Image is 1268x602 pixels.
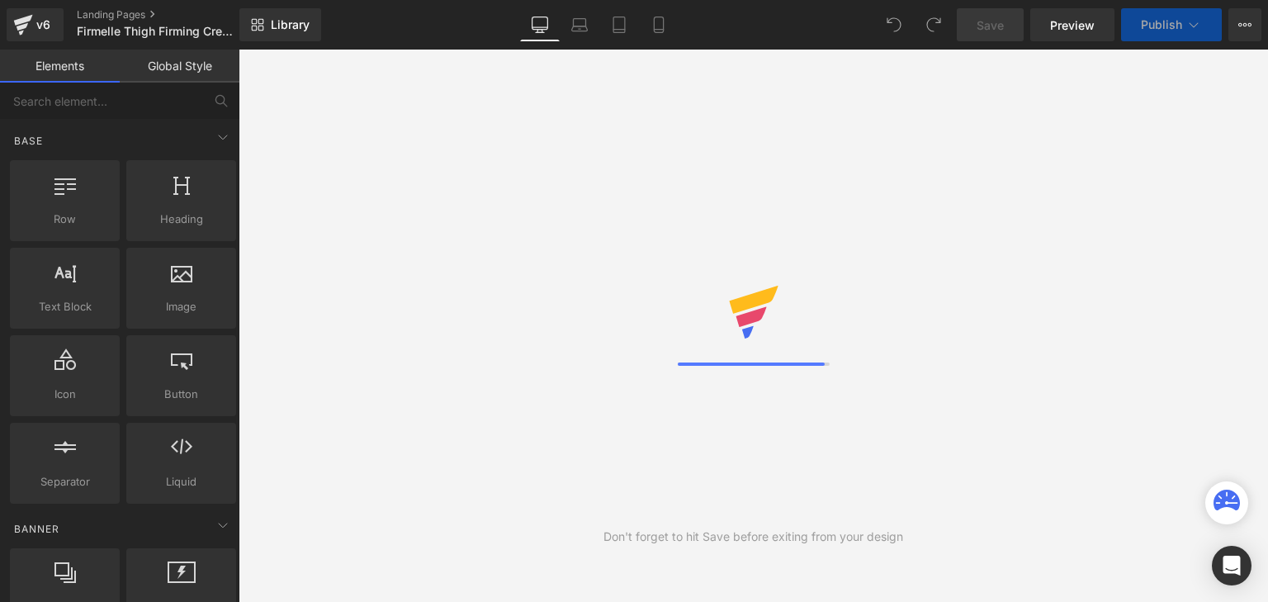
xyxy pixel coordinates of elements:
a: Laptop [560,8,599,41]
a: Landing Pages [77,8,267,21]
button: Publish [1121,8,1222,41]
a: Mobile [639,8,679,41]
span: Button [131,386,231,403]
span: Liquid [131,473,231,491]
a: Desktop [520,8,560,41]
a: Tablet [599,8,639,41]
span: Row [15,211,115,228]
span: Separator [15,473,115,491]
span: Save [977,17,1004,34]
div: Don't forget to hit Save before exiting from your design [603,528,903,546]
div: v6 [33,14,54,36]
a: Preview [1030,8,1114,41]
span: Firmelle Thigh Firming Cream Adverotrial [77,25,235,38]
span: Heading [131,211,231,228]
a: v6 [7,8,64,41]
span: Base [12,133,45,149]
span: Image [131,298,231,315]
span: Banner [12,521,61,537]
a: New Library [239,8,321,41]
span: Publish [1141,18,1182,31]
div: Open Intercom Messenger [1212,546,1251,585]
button: Undo [878,8,911,41]
span: Text Block [15,298,115,315]
button: Redo [917,8,950,41]
button: More [1228,8,1261,41]
span: Preview [1050,17,1095,34]
span: Library [271,17,310,32]
a: Global Style [120,50,239,83]
span: Icon [15,386,115,403]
